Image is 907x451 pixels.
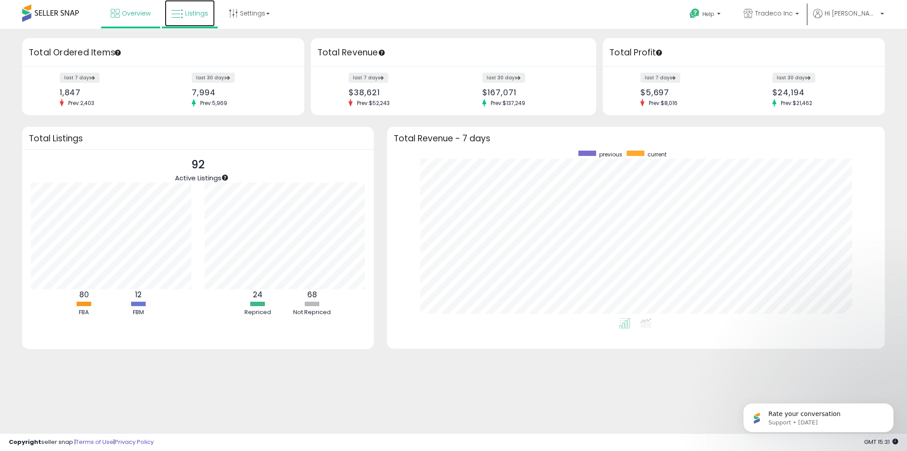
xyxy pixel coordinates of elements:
[60,88,157,97] div: 1,847
[114,49,122,57] div: Tooltip anchor
[640,88,737,97] div: $5,697
[135,289,142,300] b: 12
[772,88,869,97] div: $24,194
[29,47,298,59] h3: Total Ordered Items
[755,9,793,18] span: Tradeco Inc
[192,88,289,97] div: 7,994
[349,88,447,97] div: $38,621
[79,289,89,300] b: 80
[286,308,339,317] div: Not Repriced
[318,47,589,59] h3: Total Revenue
[231,308,284,317] div: Repriced
[221,174,229,182] div: Tooltip anchor
[644,99,682,107] span: Prev: $8,016
[776,99,817,107] span: Prev: $21,462
[482,73,525,83] label: last 30 days
[64,99,99,107] span: Prev: 2,403
[813,9,884,29] a: Hi [PERSON_NAME]
[307,289,317,300] b: 68
[253,289,263,300] b: 24
[58,308,111,317] div: FBA
[482,88,581,97] div: $167,071
[175,173,221,183] span: Active Listings
[175,156,221,173] p: 92
[196,99,232,107] span: Prev: 5,969
[599,151,622,158] span: previous
[730,385,907,447] iframe: Intercom notifications message
[609,47,878,59] h3: Total Profit
[192,73,235,83] label: last 30 days
[772,73,815,83] label: last 30 days
[185,9,208,18] span: Listings
[112,308,165,317] div: FBM
[682,1,729,29] a: Help
[394,135,878,142] h3: Total Revenue - 7 days
[647,151,667,158] span: current
[122,9,151,18] span: Overview
[349,73,388,83] label: last 7 days
[486,99,530,107] span: Prev: $137,249
[60,73,100,83] label: last 7 days
[655,49,663,57] div: Tooltip anchor
[29,135,367,142] h3: Total Listings
[825,9,878,18] span: Hi [PERSON_NAME]
[353,99,394,107] span: Prev: $52,243
[640,73,680,83] label: last 7 days
[689,8,700,19] i: Get Help
[702,10,714,18] span: Help
[378,49,386,57] div: Tooltip anchor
